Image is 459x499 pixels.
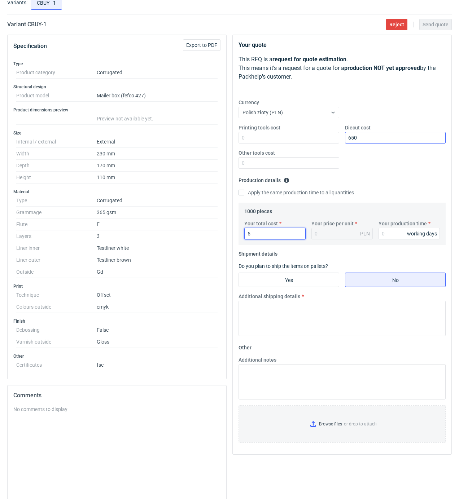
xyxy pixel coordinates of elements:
[239,124,280,131] label: Printing tools cost
[239,175,289,183] legend: Production details
[272,56,346,63] strong: request for quote estimation
[97,195,218,207] dd: Corrugated
[344,65,420,71] strong: production NOT yet approved
[239,41,267,48] strong: Your quote
[16,230,97,242] dt: Layers
[97,266,218,278] dd: Gd
[13,391,220,400] h2: Comments
[311,220,354,227] label: Your price per unit
[16,254,97,266] dt: Liner outer
[242,110,283,115] span: Polish złoty (PLN)
[16,242,97,254] dt: Liner inner
[239,132,339,143] input: 0
[244,220,278,227] label: Your total cost
[16,90,97,102] dt: Product model
[13,283,220,289] h3: Print
[97,230,218,242] dd: 3
[419,19,452,30] button: Send quote
[16,67,97,79] dt: Product category
[97,242,218,254] dd: Testliner white
[16,207,97,218] dt: Grammage
[16,195,97,207] dt: Type
[389,22,404,27] span: Reject
[239,293,300,300] label: Additional shipping details
[97,289,218,301] dd: Offset
[13,130,220,136] h3: Size
[16,136,97,148] dt: Internal / external
[407,230,437,237] div: working days
[97,90,218,102] dd: Mailer box (fefco 427)
[97,301,218,313] dd: cmyk
[239,248,277,257] legend: Shipment details
[16,148,97,160] dt: Width
[186,43,217,48] span: Export to PDF
[239,406,445,442] label: or drop to attach
[16,266,97,278] dt: Outside
[345,273,446,287] label: No
[183,39,220,51] button: Export to PDF
[239,356,276,363] label: Additional notes
[379,228,440,239] input: 0
[13,406,220,413] div: No comments to display
[239,157,339,169] input: 0
[16,359,97,368] dt: Certificates
[16,324,97,336] dt: Debossing
[345,132,446,143] input: 0
[97,336,218,348] dd: Gloss
[97,207,218,218] dd: 365 gsm
[239,342,252,350] legend: Other
[239,149,275,156] label: Other tools cost
[239,55,446,81] p: This RFQ is a . This means it's a request for a quote for a by the Packhelp's customer.
[16,301,97,313] dt: Colours outside
[386,19,407,30] button: Reject
[13,189,220,195] h3: Material
[97,359,218,368] dd: fsc
[97,116,153,122] span: Preview not available yet.
[16,336,97,348] dt: Varnish outside
[97,172,218,184] dd: 110 mm
[13,84,220,90] h3: Structural design
[345,124,371,131] label: Diecut cost
[97,324,218,336] dd: False
[239,99,259,106] label: Currency
[97,136,218,148] dd: External
[7,20,47,29] h2: Variant CBUY - 1
[360,230,370,237] div: PLN
[13,107,220,113] h3: Product dimensions preview
[97,160,218,172] dd: 170 mm
[16,172,97,184] dt: Height
[244,228,306,239] input: 0
[97,67,218,79] dd: Corrugated
[13,61,220,67] h3: Type
[97,254,218,266] dd: Testliner brown
[13,353,220,359] h3: Other
[379,220,427,227] label: Your production time
[97,218,218,230] dd: E
[13,37,47,55] button: Specification
[16,218,97,230] dt: Flute
[239,273,339,287] label: Yes
[423,22,449,27] span: Send quote
[16,289,97,301] dt: Technique
[239,263,328,269] label: Do you plan to ship the items on pallets?
[244,206,272,214] legend: 1000 pieces
[97,148,218,160] dd: 230 mm
[16,160,97,172] dt: Depth
[239,189,354,196] label: Apply the same production time to all quantities
[13,318,220,324] h3: Finish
